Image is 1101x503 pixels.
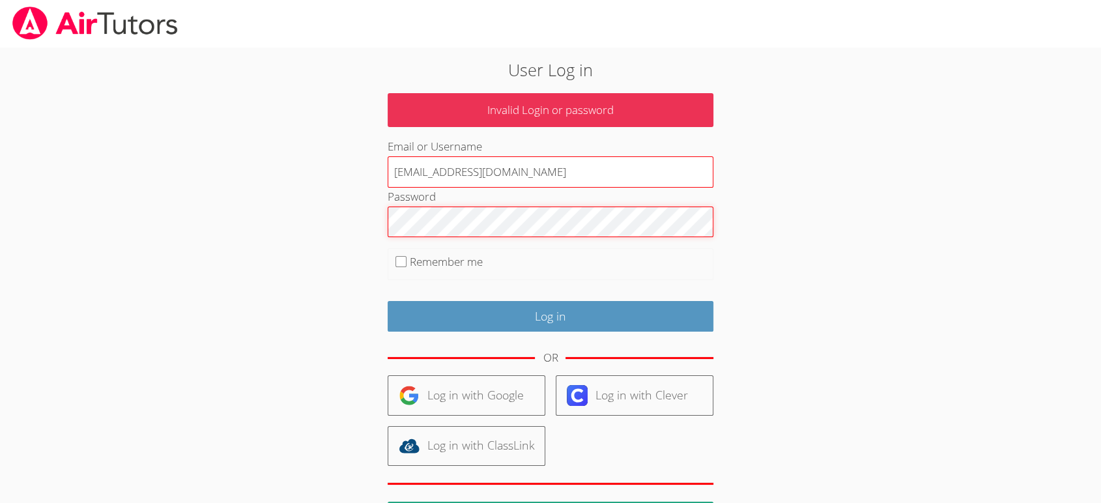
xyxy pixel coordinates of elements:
a: Log in with ClassLink [388,426,545,466]
label: Password [388,189,436,204]
input: Log in [388,301,713,332]
a: Log in with Google [388,375,545,415]
a: Log in with Clever [556,375,713,415]
div: OR [543,349,558,367]
img: google-logo-50288ca7cdecda66e5e0955fdab243c47b7ad437acaf1139b6f446037453330a.svg [399,385,420,406]
label: Remember me [410,254,483,269]
img: clever-logo-6eab21bc6e7a338710f1a6ff85c0baf02591cd810cc4098c63d3a4b26e2feb20.svg [567,385,588,406]
img: classlink-logo-d6bb404cc1216ec64c9a2012d9dc4662098be43eaf13dc465df04b49fa7ab582.svg [399,435,420,456]
h2: User Log in [253,57,848,82]
label: Email or Username [388,139,482,154]
img: airtutors_banner-c4298cdbf04f3fff15de1276eac7730deb9818008684d7c2e4769d2f7ddbe033.png [11,7,179,40]
p: Invalid Login or password [388,93,713,128]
